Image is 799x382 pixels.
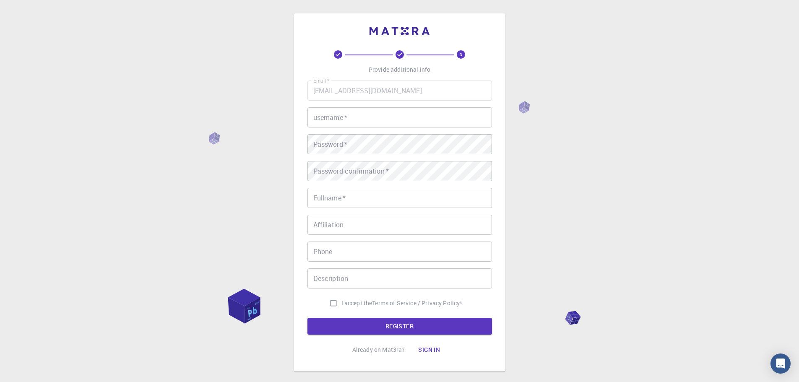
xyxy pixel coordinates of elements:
a: Terms of Service / Privacy Policy* [372,299,462,307]
button: REGISTER [307,318,492,335]
label: Email [313,77,329,84]
button: Sign in [411,341,447,358]
text: 3 [460,52,462,57]
div: Open Intercom Messenger [770,353,791,374]
p: Already on Mat3ra? [352,346,405,354]
p: Provide additional info [369,65,430,74]
p: Terms of Service / Privacy Policy * [372,299,462,307]
span: I accept the [341,299,372,307]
